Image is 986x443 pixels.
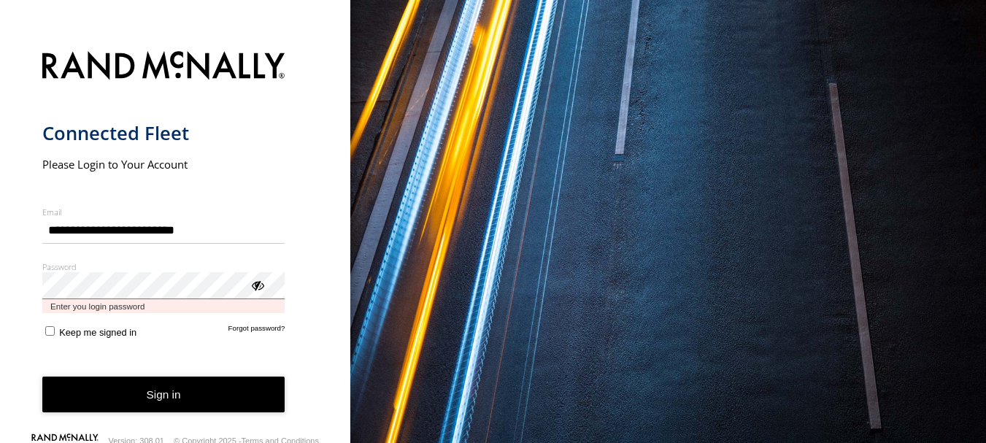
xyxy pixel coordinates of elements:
[42,299,285,313] span: Enter you login password
[250,277,264,292] div: ViewPassword
[42,121,285,145] h1: Connected Fleet
[42,42,309,436] form: main
[42,377,285,412] button: Sign in
[59,327,136,338] span: Keep me signed in
[42,261,285,272] label: Password
[42,207,285,217] label: Email
[45,326,55,336] input: Keep me signed in
[42,48,285,85] img: Rand McNally
[228,324,285,338] a: Forgot password?
[42,157,285,172] h2: Please Login to Your Account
